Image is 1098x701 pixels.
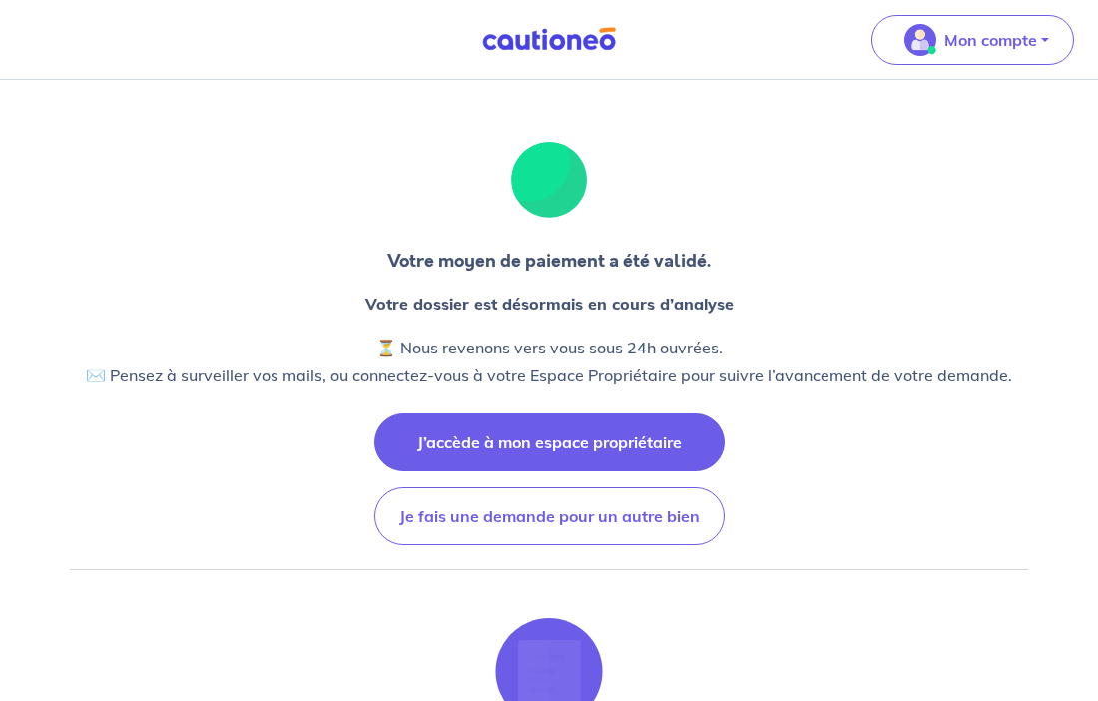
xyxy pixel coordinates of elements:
[904,24,936,56] img: illu_account_valid_menu.svg
[86,334,1012,389] p: ⏳ Nous revenons vers vous sous 24h ouvrées. ✉️ Pensez à surveiller vos mails, ou connectez-vous à...
[871,15,1074,65] button: illu_account_valid_menu.svgMon compte
[365,294,734,314] strong: Votre dossier est désormais en cours d’analyse
[374,487,725,545] button: Je fais une demande pour un autre bien
[495,128,603,232] img: illu_valid.svg
[944,28,1037,52] p: Mon compte
[374,413,725,471] button: J’accède à mon espace propriétaire
[387,248,711,274] p: Votre moyen de paiement a été validé.
[474,27,624,52] img: Cautioneo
